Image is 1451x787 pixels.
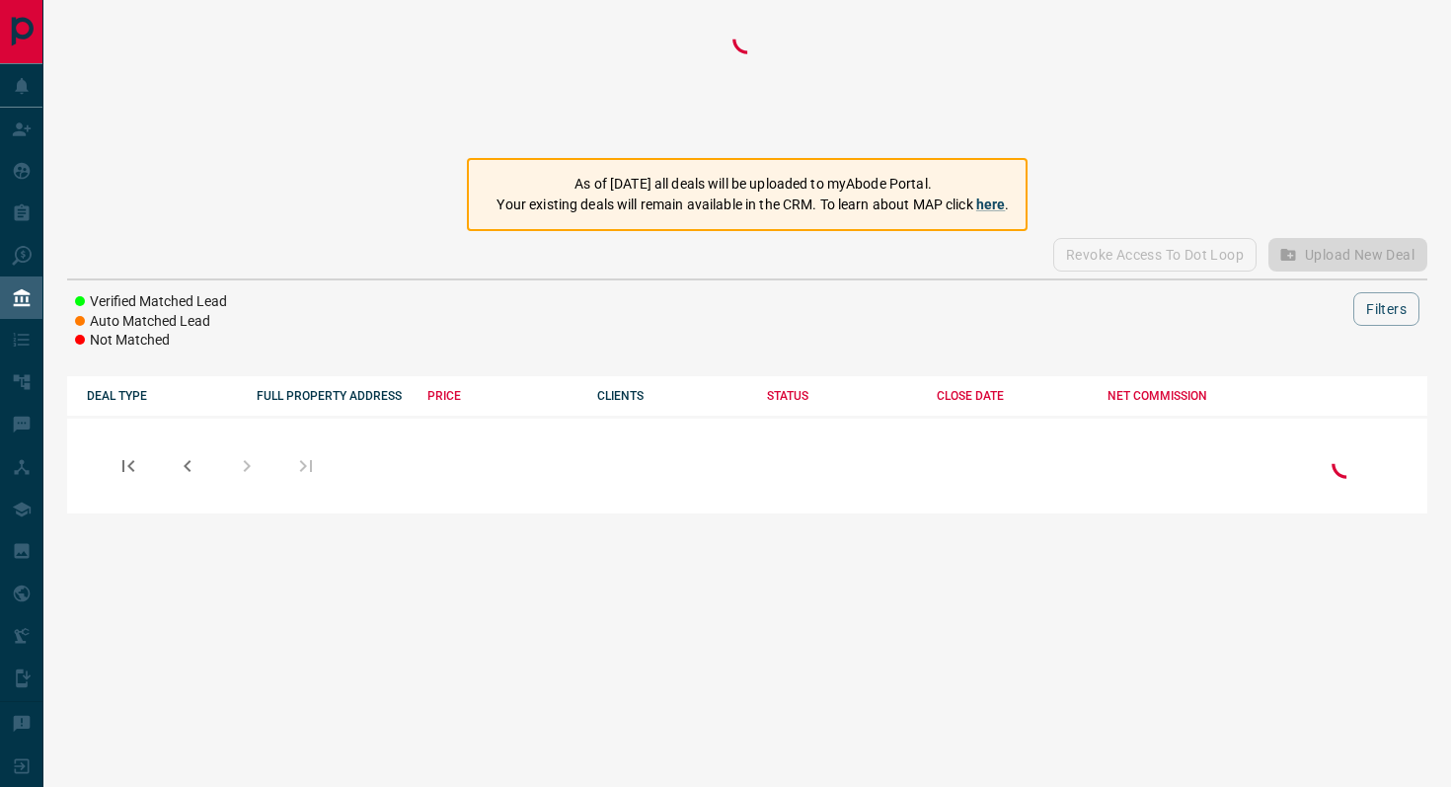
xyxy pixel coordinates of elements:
div: DEAL TYPE [87,389,237,403]
div: CLIENTS [597,389,747,403]
p: Your existing deals will remain available in the CRM. To learn about MAP click . [496,195,1009,215]
div: STATUS [767,389,917,403]
div: FULL PROPERTY ADDRESS [257,389,407,403]
a: here [976,197,1006,212]
p: As of [DATE] all deals will be uploaded to myAbode Portal. [496,174,1009,195]
button: Filters [1353,292,1419,326]
div: Loading [727,20,767,138]
li: Verified Matched Lead [75,292,227,312]
li: Not Matched [75,331,227,351]
li: Auto Matched Lead [75,312,227,332]
div: Loading [1327,444,1366,487]
div: CLOSE DATE [937,389,1087,403]
div: NET COMMISSION [1107,389,1258,403]
div: PRICE [427,389,577,403]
